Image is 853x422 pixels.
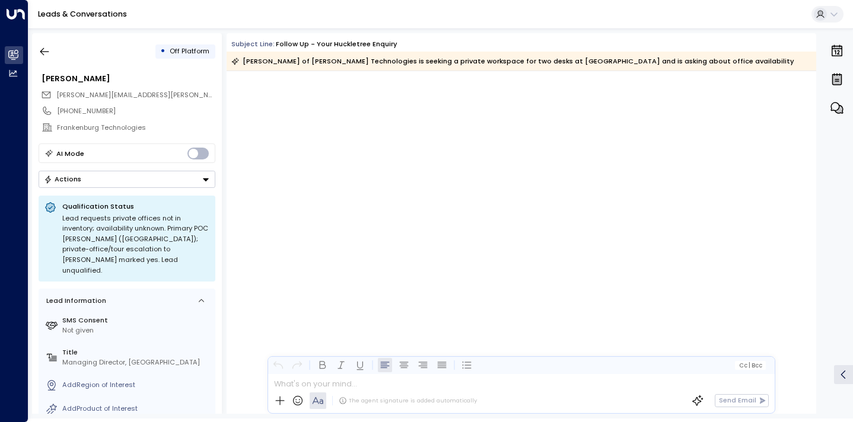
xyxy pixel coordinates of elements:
span: Cc Bcc [739,362,762,369]
div: • [160,43,165,60]
label: Title [62,347,211,357]
span: | [749,362,750,369]
button: Undo [271,358,285,372]
button: Cc|Bcc [735,361,766,370]
a: Leads & Conversations [38,9,127,19]
div: The agent signature is added automatically [339,397,477,405]
div: Button group with a nested menu [39,171,215,188]
div: Managing Director, [GEOGRAPHIC_DATA] [62,357,211,367]
div: [PHONE_NUMBER] [57,106,215,116]
div: [PERSON_NAME] of [PERSON_NAME] Technologies is seeking a private workspace for two desks at [GEOG... [231,55,794,67]
div: Lead requests private offices not in inventory; availability unknown. Primary POC [PERSON_NAME] (... [62,213,209,276]
div: Actions [44,175,81,183]
div: Follow up - Your Huckletree Enquiry [276,39,397,49]
button: Actions [39,171,215,188]
span: Subject Line: [231,39,275,49]
span: Off Platform [170,46,209,56]
div: Lead Information [43,296,106,306]
label: SMS Consent [62,315,211,325]
button: Redo [290,358,304,372]
div: AddProduct of Interest [62,404,211,414]
span: [PERSON_NAME][EMAIL_ADDRESS][PERSON_NAME][PERSON_NAME][DOMAIN_NAME] [56,90,336,100]
div: Frankenburg Technologies [57,123,215,133]
p: Qualification Status [62,202,209,211]
div: AI Mode [56,148,84,159]
div: [PERSON_NAME] [42,73,215,84]
div: Not given [62,325,211,335]
span: daniel.hallett@frankenburg.tech [56,90,215,100]
div: AddRegion of Interest [62,380,211,390]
